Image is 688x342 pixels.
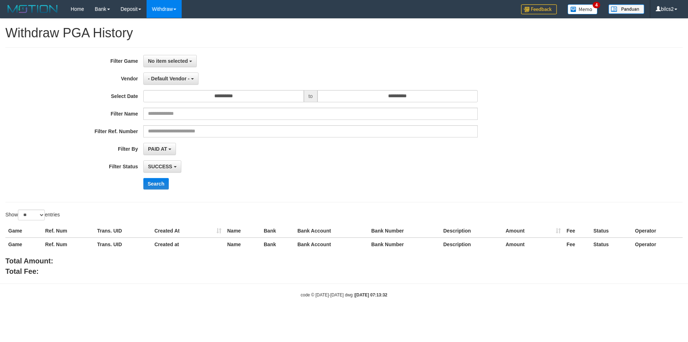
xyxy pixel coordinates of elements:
th: Trans. UID [94,238,152,251]
th: Amount [503,224,564,238]
th: Bank Number [368,224,440,238]
button: Search [143,178,169,189]
select: Showentries [18,210,45,220]
th: Game [5,224,42,238]
th: Bank [261,224,295,238]
th: Fee [564,224,591,238]
span: No item selected [148,58,188,64]
img: Feedback.jpg [521,4,557,14]
th: Status [591,224,632,238]
th: Bank Account [295,224,368,238]
th: Trans. UID [94,224,152,238]
th: Operator [632,224,683,238]
button: - Default Vendor - [143,72,199,85]
span: 4 [593,2,600,8]
th: Name [224,238,261,251]
label: Show entries [5,210,60,220]
img: Button%20Memo.svg [568,4,598,14]
img: MOTION_logo.png [5,4,60,14]
th: Operator [632,238,683,251]
th: Fee [564,238,591,251]
small: code © [DATE]-[DATE] dwg | [301,292,387,298]
th: Game [5,238,42,251]
th: Name [224,224,261,238]
th: Bank Number [368,238,440,251]
span: PAID AT [148,146,167,152]
th: Description [440,238,503,251]
h1: Withdraw PGA History [5,26,683,40]
th: Created at [152,238,224,251]
span: to [304,90,317,102]
th: Description [440,224,503,238]
th: Bank Account [295,238,368,251]
b: Total Amount: [5,257,53,265]
th: Status [591,238,632,251]
th: Bank [261,238,295,251]
th: Ref. Num [42,238,94,251]
b: Total Fee: [5,267,39,275]
th: Ref. Num [42,224,94,238]
img: panduan.png [608,4,644,14]
button: SUCCESS [143,160,181,173]
span: - Default Vendor - [148,76,190,81]
button: No item selected [143,55,197,67]
span: SUCCESS [148,164,172,169]
th: Amount [503,238,564,251]
th: Created At [152,224,224,238]
strong: [DATE] 07:13:32 [355,292,387,298]
button: PAID AT [143,143,176,155]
